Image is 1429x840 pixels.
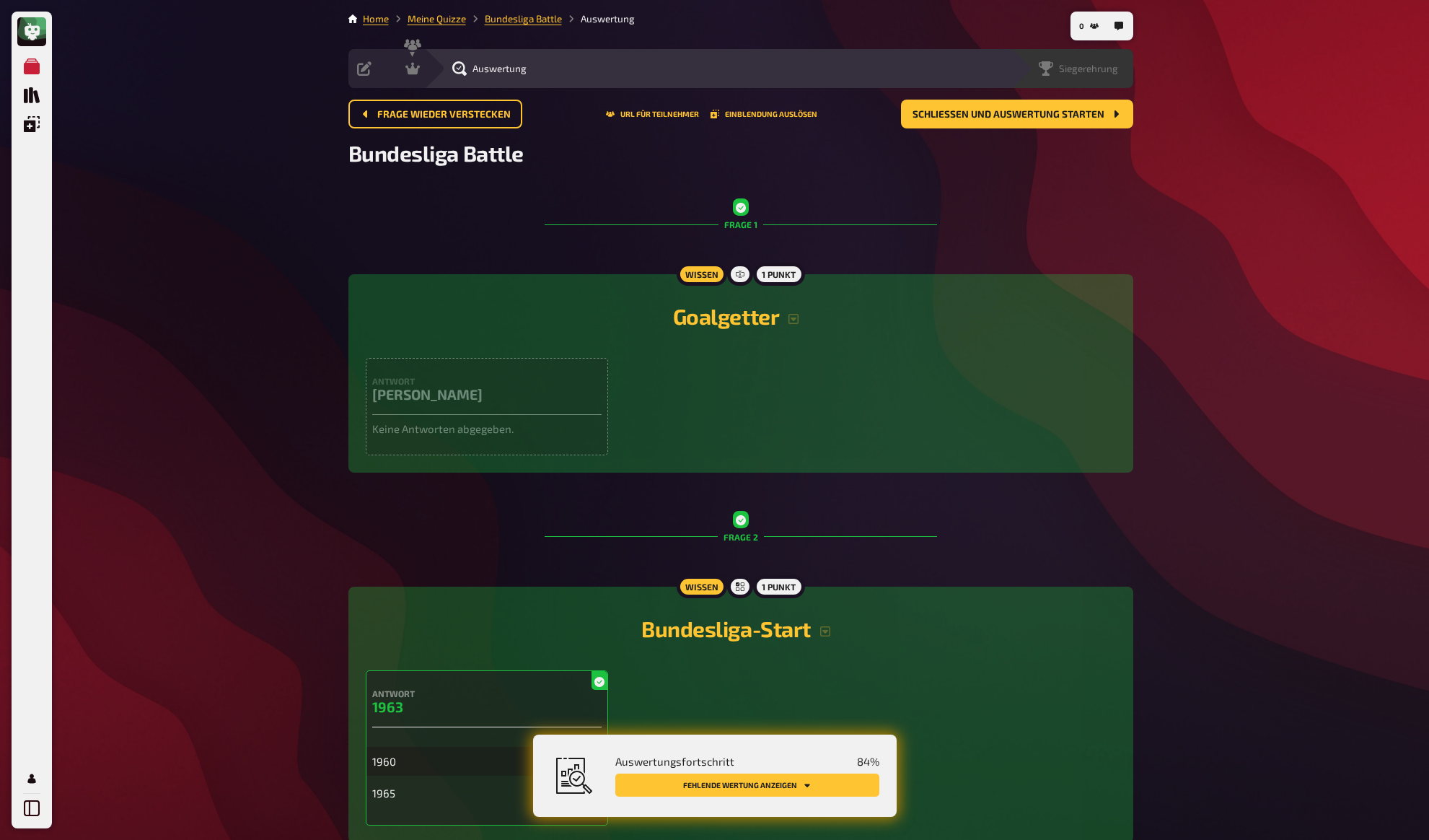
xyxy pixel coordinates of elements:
a: Meine Quizze [408,13,466,25]
span: Auswertungsfortschritt [615,755,734,768]
h2: Bundesliga-Start [366,616,1116,642]
a: Einblendungen [17,110,46,139]
span: 0 [1079,22,1084,30]
div: 1965 [372,787,527,800]
a: Meine Quizze [17,52,46,81]
li: Auswertung [562,12,635,26]
span: 84 % [857,755,879,768]
div: 1960 [372,755,527,768]
button: 0 [1073,14,1104,38]
div: Frage 1 [545,183,937,266]
h3: [PERSON_NAME] [372,386,602,403]
h3: 1963 [372,699,602,715]
a: Quiz Sammlung [17,81,46,110]
a: Bundesliga Battle [485,13,562,25]
span: Auswertung [472,63,527,74]
li: Bundesliga Battle [466,12,562,26]
h2: Goalgetter [366,303,1116,329]
div: Wissen [676,575,726,598]
div: Frage 2 [545,496,937,578]
span: Bundesliga Battle [348,140,524,166]
button: Frage wieder verstecken [348,100,522,128]
small: 100 % [581,733,599,744]
small: 0 % [535,733,553,744]
small: 0 % [558,733,576,744]
div: Wissen [676,263,726,286]
a: Home [363,13,389,25]
button: Schließen und Auswertung starten [901,100,1133,128]
button: Fehlende Wertung anzeigen [615,774,879,797]
h4: Antwort [372,376,602,386]
li: Meine Quizze [389,12,466,26]
button: URL für Teilnehmer [606,110,699,118]
span: Siegerehrung [1059,63,1118,74]
a: Profil [17,764,46,793]
h4: Antwort [372,688,602,699]
span: Frage wieder verstecken [377,110,511,120]
button: Einblendung auslösen [711,110,817,118]
div: 1 Punkt [753,575,804,598]
div: 1 Punkt [753,263,804,286]
li: Home [363,12,389,26]
p: Keine Antworten abgegeben. [372,421,602,437]
span: Schließen und Auswertung starten [913,110,1104,120]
